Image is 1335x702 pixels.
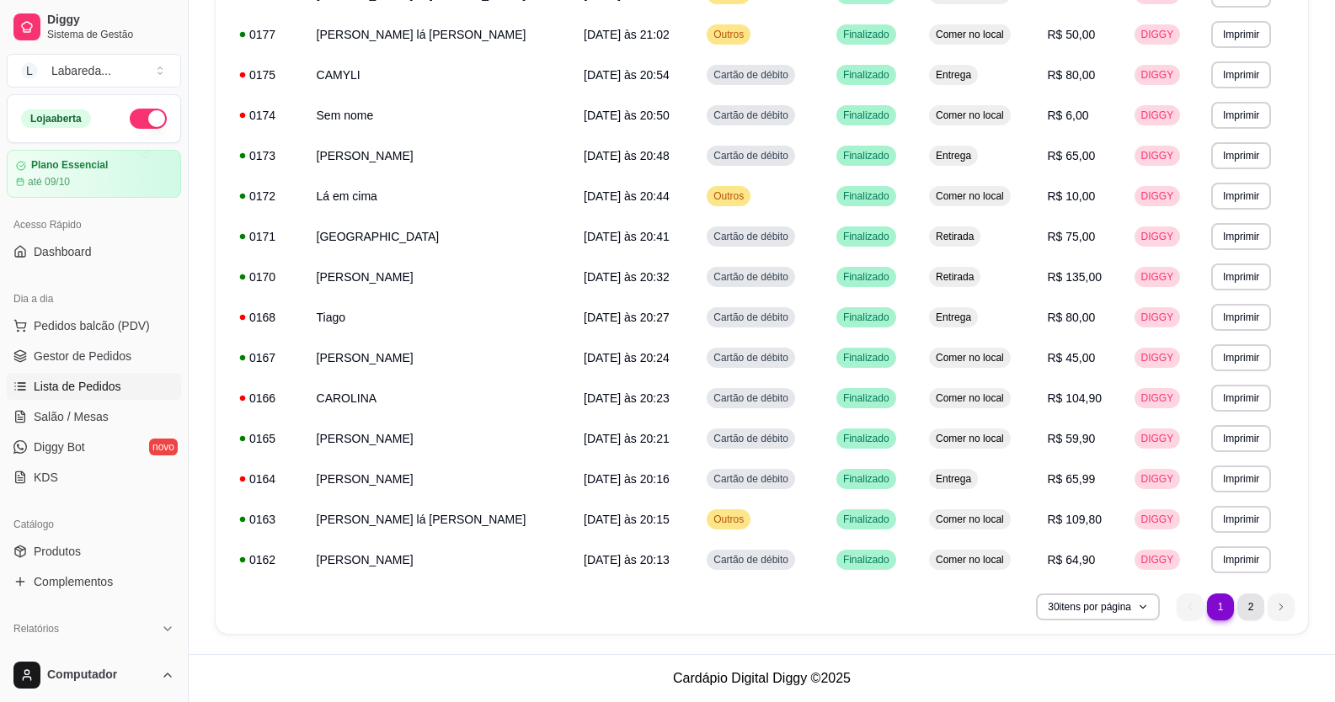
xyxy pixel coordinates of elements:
div: 0174 [239,107,296,124]
a: Complementos [7,568,181,595]
td: [PERSON_NAME] [307,418,574,459]
span: Finalizado [840,391,893,405]
span: Finalizado [840,28,893,41]
span: R$ 75,00 [1047,230,1095,243]
span: Entrega [932,472,975,486]
span: R$ 59,90 [1047,432,1095,445]
article: até 09/10 [28,175,70,189]
a: Gestor de Pedidos [7,343,181,370]
div: Acesso Rápido [7,211,181,238]
div: 0170 [239,269,296,285]
span: R$ 80,00 [1047,311,1095,324]
span: R$ 109,80 [1047,513,1102,526]
a: Diggy Botnovo [7,433,181,460]
span: DIGGY [1138,230,1177,243]
span: Cartão de débito [710,311,792,324]
span: Retirada [932,230,977,243]
span: Relatórios de vendas [34,647,145,664]
a: Relatórios de vendas [7,642,181,669]
span: R$ 65,00 [1047,149,1095,162]
button: Imprimir [1211,546,1271,573]
button: Imprimir [1211,102,1271,129]
nav: pagination navigation [1168,585,1303,629]
div: 0175 [239,66,296,83]
button: Imprimir [1211,223,1271,250]
div: 0162 [239,551,296,568]
a: Plano Essencialaté 09/10 [7,150,181,198]
div: Loja aberta [21,109,91,128]
div: Dia a dia [7,285,181,312]
span: R$ 6,00 [1047,109,1088,122]
td: [PERSON_NAME] lá [PERSON_NAME] [307,499,574,540]
span: DIGGY [1138,472,1177,486]
td: [PERSON_NAME] [307,338,574,378]
span: R$ 50,00 [1047,28,1095,41]
span: Comer no local [932,391,1007,405]
td: CAROLINA [307,378,574,418]
span: Diggy [47,13,174,28]
div: 0171 [239,228,296,245]
span: Dashboard [34,243,92,260]
span: R$ 10,00 [1047,189,1095,203]
span: [DATE] às 20:23 [584,391,670,405]
span: DIGGY [1138,68,1177,82]
span: Salão / Mesas [34,408,109,425]
a: Dashboard [7,238,181,265]
div: 0172 [239,188,296,205]
span: [DATE] às 20:15 [584,513,670,526]
span: Finalizado [840,553,893,566]
div: 0168 [239,309,296,326]
span: Outros [710,189,747,203]
span: Cartão de débito [710,109,792,122]
td: [GEOGRAPHIC_DATA] [307,216,574,257]
td: Tiago [307,297,574,338]
span: [DATE] às 20:32 [584,270,670,284]
span: Finalizado [840,109,893,122]
span: Finalizado [840,270,893,284]
td: Sem nome [307,95,574,136]
span: DIGGY [1138,311,1177,324]
span: Finalizado [840,513,893,526]
span: R$ 135,00 [1047,270,1102,284]
td: CAMYLI [307,55,574,95]
span: [DATE] às 20:50 [584,109,670,122]
span: Cartão de débito [710,230,792,243]
span: Cartão de débito [710,351,792,364]
span: Finalizado [840,68,893,82]
div: 0177 [239,26,296,43]
span: DIGGY [1138,513,1177,526]
button: Imprimir [1211,142,1271,169]
span: DIGGY [1138,28,1177,41]
span: Cartão de débito [710,270,792,284]
span: Entrega [932,149,975,162]
button: Imprimir [1211,21,1271,48]
span: Finalizado [840,189,893,203]
span: [DATE] às 21:02 [584,28,670,41]
span: DIGGY [1138,270,1177,284]
li: pagination item 1 active [1207,593,1234,620]
span: Finalizado [840,472,893,486]
li: pagination item 2 [1237,593,1264,620]
span: [DATE] às 20:13 [584,553,670,566]
span: Comer no local [932,351,1007,364]
span: Comer no local [932,553,1007,566]
button: Imprimir [1211,183,1271,210]
button: Imprimir [1211,506,1271,533]
button: Alterar Status [130,109,167,129]
span: Pedidos balcão (PDV) [34,317,150,334]
span: [DATE] às 20:21 [584,432,670,445]
span: Complementos [34,573,113,590]
span: Finalizado [840,230,893,243]
span: R$ 64,90 [1047,553,1095,566]
span: R$ 80,00 [1047,68,1095,82]
span: Comer no local [932,189,1007,203]
div: 0166 [239,390,296,407]
a: DiggySistema de Gestão [7,7,181,47]
td: [PERSON_NAME] [307,257,574,297]
div: 0165 [239,430,296,447]
span: R$ 65,99 [1047,472,1095,486]
td: [PERSON_NAME] [307,540,574,580]
span: R$ 45,00 [1047,351,1095,364]
span: L [21,62,38,79]
td: [PERSON_NAME] [307,459,574,499]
